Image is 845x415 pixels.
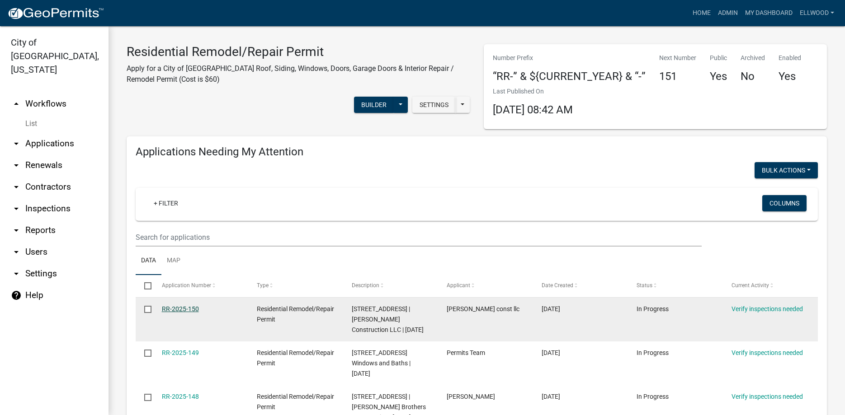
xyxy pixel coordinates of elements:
datatable-header-cell: Application Number [153,275,248,297]
p: Enabled [779,53,801,63]
p: Number Prefix [493,53,646,63]
datatable-header-cell: Date Created [533,275,628,297]
i: arrow_drop_down [11,268,22,279]
h4: Yes [710,70,727,83]
span: In Progress [637,349,669,356]
datatable-header-cell: Select [136,275,153,297]
a: Admin [714,5,741,22]
i: arrow_drop_down [11,203,22,214]
a: Verify inspections needed [732,349,803,356]
i: arrow_drop_down [11,160,22,171]
span: Applicant [447,282,470,289]
i: arrow_drop_down [11,247,22,257]
a: Home [689,5,714,22]
a: Ellwood [796,5,838,22]
i: arrow_drop_up [11,98,22,109]
input: Search for applications [136,228,702,247]
span: 08/08/2025 [542,393,560,400]
a: Data [136,247,161,275]
button: Builder [354,97,394,113]
p: Public [710,53,727,63]
h4: Applications Needing My Attention [136,145,818,159]
span: 08/11/2025 [542,305,560,312]
span: Jody [447,393,495,400]
span: Application Number [162,282,211,289]
datatable-header-cell: Type [248,275,343,297]
h4: Yes [779,70,801,83]
button: Settings [412,97,456,113]
i: arrow_drop_down [11,182,22,192]
h4: “RR-” & ${CURRENT_YEAR} & “-” [493,70,646,83]
a: Map [161,247,186,275]
datatable-header-cell: Applicant [438,275,533,297]
i: arrow_drop_down [11,225,22,236]
button: Columns [762,195,807,211]
span: 506 FRANKLIN ST S | Mad City Windows and Baths | 09/03/2025 [352,349,411,377]
p: Apply for a City of [GEOGRAPHIC_DATA] Roof, Siding, Windows, Doors, Garage Doors & Interior Repai... [127,63,470,85]
a: Verify inspections needed [732,305,803,312]
span: Permits Team [447,349,485,356]
button: Bulk Actions [755,162,818,178]
datatable-header-cell: Current Activity [723,275,818,297]
p: Archived [741,53,765,63]
a: Verify inspections needed [732,393,803,400]
i: arrow_drop_down [11,138,22,149]
span: 08/09/2025 [542,349,560,356]
span: john zuhlsdorf const llc [447,305,519,312]
h3: Residential Remodel/Repair Permit [127,44,470,60]
span: 315 WEST ST | John Zuhlsdorf Construction LLC | 08/11/2025 [352,305,424,333]
span: Type [257,282,269,289]
span: Residential Remodel/Repair Permit [257,393,334,410]
a: RR-2025-148 [162,393,199,400]
a: My Dashboard [741,5,796,22]
span: Description [352,282,379,289]
a: RR-2025-150 [162,305,199,312]
span: Residential Remodel/Repair Permit [257,349,334,367]
p: Last Published On [493,87,573,96]
span: Residential Remodel/Repair Permit [257,305,334,323]
i: help [11,290,22,301]
h4: 151 [659,70,696,83]
span: In Progress [637,305,669,312]
span: Date Created [542,282,573,289]
span: In Progress [637,393,669,400]
h4: No [741,70,765,83]
datatable-header-cell: Status [628,275,723,297]
span: Current Activity [732,282,769,289]
a: RR-2025-149 [162,349,199,356]
span: Status [637,282,652,289]
p: Next Number [659,53,696,63]
datatable-header-cell: Description [343,275,438,297]
span: [DATE] 08:42 AM [493,103,573,116]
a: + Filter [146,195,185,211]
